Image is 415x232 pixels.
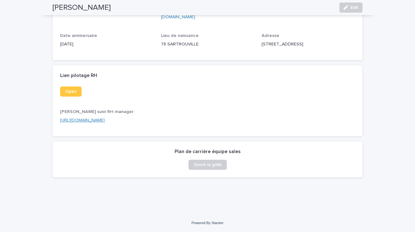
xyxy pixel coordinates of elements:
[161,33,199,38] span: Lieu de naissance
[194,163,222,167] span: Ouvrir la grille
[60,73,97,79] h2: Lien pilotage RH
[189,160,227,170] a: Ouvrir la grille
[339,3,362,13] button: Edit
[262,33,279,38] span: Adresse
[350,5,358,10] span: Edit
[262,41,355,48] p: [STREET_ADDRESS]
[175,149,241,155] h2: Plan de carrière équipe sales
[53,3,111,12] h2: [PERSON_NAME]
[60,33,97,38] span: Date anniversaire
[60,118,105,122] a: [URL][DOMAIN_NAME]
[60,86,82,97] a: Open
[60,41,153,48] p: [DATE]
[161,41,254,48] p: 78 SARTROUVILLE
[60,110,133,114] span: [PERSON_NAME] suivi RH manager
[65,89,77,94] span: Open
[191,221,223,225] a: Powered By Stacker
